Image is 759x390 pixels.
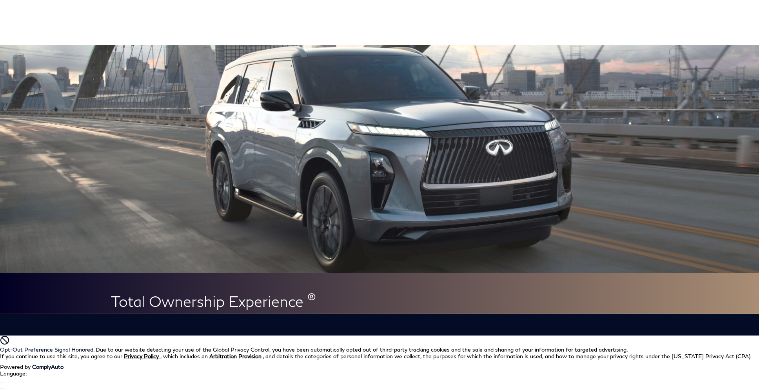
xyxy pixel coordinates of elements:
[111,292,648,310] h1: Total Ownership Experience
[209,353,261,359] strong: Arbitration Provision
[307,290,316,304] sup: ®
[32,363,64,370] a: ComplyAuto
[124,353,159,359] u: Privacy Policy
[124,353,160,359] a: Privacy Policy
